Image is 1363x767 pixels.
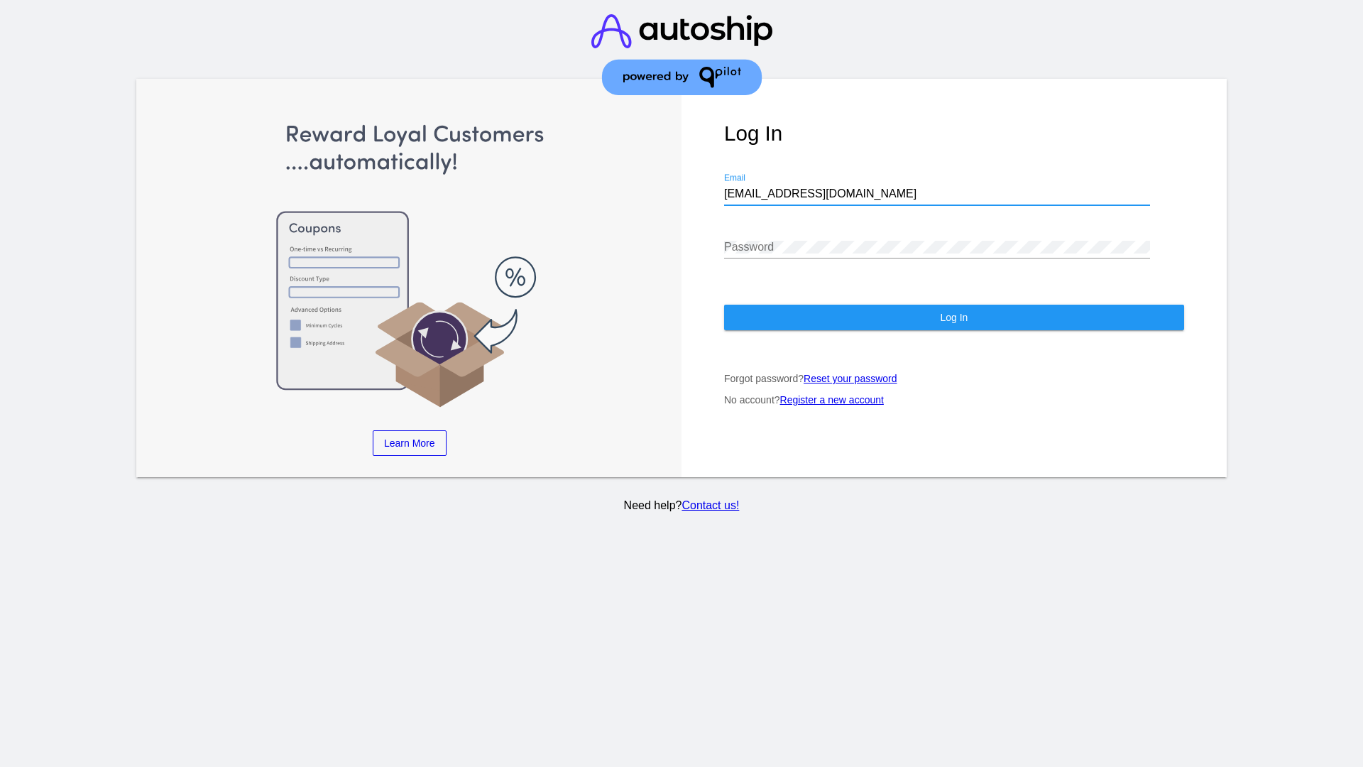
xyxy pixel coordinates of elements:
[180,121,640,409] img: Apply Coupons Automatically to Scheduled Orders with QPilot
[384,437,435,449] span: Learn More
[134,499,1230,512] p: Need help?
[724,305,1184,330] button: Log In
[724,394,1184,406] p: No account?
[724,187,1150,200] input: Email
[724,373,1184,384] p: Forgot password?
[780,394,884,406] a: Register a new account
[724,121,1184,146] h1: Log In
[940,312,968,323] span: Log In
[373,430,447,456] a: Learn More
[804,373,897,384] a: Reset your password
[681,499,739,511] a: Contact us!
